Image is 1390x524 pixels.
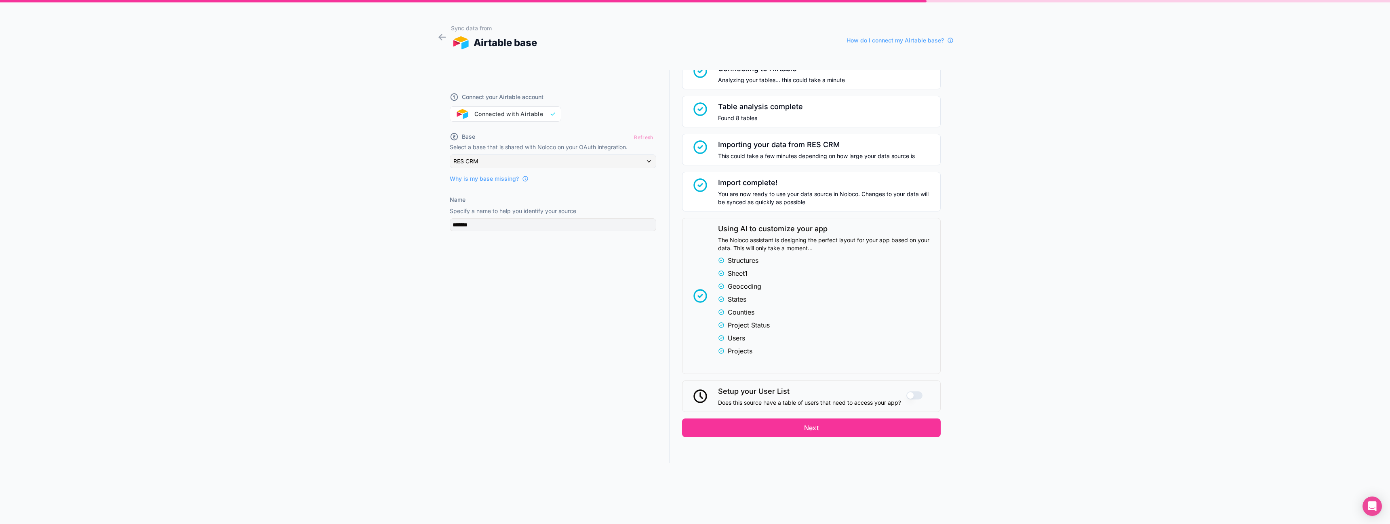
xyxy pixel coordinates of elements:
[718,190,935,206] span: You are now ready to use your data source in Noloco. Changes to your data will be synced as quick...
[728,307,754,317] span: Counties
[462,133,475,141] span: Base
[450,154,656,168] button: RES CRM
[451,36,537,50] div: Airtable base
[718,236,935,252] span: The Noloco assistant is designing the perfect layout for your app based on your data. This will o...
[462,93,543,101] span: Connect your Airtable account
[450,207,656,215] p: Specify a name to help you identify your source
[718,152,915,160] span: This could take a few minutes depending on how large your data source is
[718,76,845,84] span: Analyzing your tables... this could take a minute
[718,223,935,235] span: Using AI to customize your app
[718,177,935,188] span: Import complete!
[728,268,748,278] span: Sheet1
[718,139,915,150] span: Importing your data from RES CRM
[718,399,901,407] span: Does this source have a table of users that need to access your app?
[451,36,471,49] img: AIRTABLE
[718,114,803,122] span: Found 8 tables
[450,175,519,183] span: Why is my base missing?
[728,281,761,291] span: Geocoding
[450,196,465,204] label: Name
[718,101,803,112] span: Table analysis complete
[450,175,529,183] a: Why is my base missing?
[847,36,954,44] a: How do I connect my Airtable base?
[1363,497,1382,516] div: Open Intercom Messenger
[728,346,752,356] span: Projects
[682,418,941,437] button: Next
[728,333,745,343] span: Users
[847,36,944,44] span: How do I connect my Airtable base?
[728,256,758,265] span: Structures
[728,294,746,304] span: States
[451,24,537,32] h1: Sync data from
[718,386,901,397] span: Setup your User List
[450,143,656,151] p: Select a base that is shared with Noloco on your OAuth integration.
[453,157,478,165] span: RES CRM
[728,320,770,330] span: Project Status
